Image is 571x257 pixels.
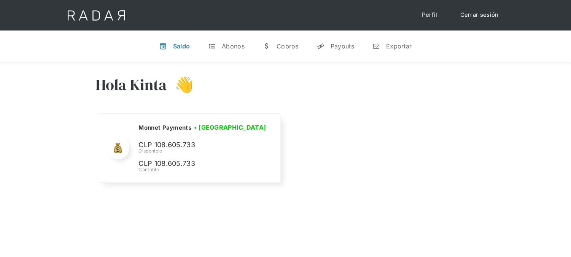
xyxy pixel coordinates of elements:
div: Cobros [277,42,299,50]
h2: Monnet Payments [138,124,191,132]
a: Perfil [414,8,445,22]
div: y [317,42,324,50]
div: Saldo [173,42,190,50]
div: Exportar [386,42,412,50]
div: w [263,42,270,50]
p: CLP 108.605.733 [138,140,253,151]
div: Disponible [138,148,269,154]
div: Abonos [222,42,245,50]
div: Contable [138,166,269,173]
div: v [159,42,167,50]
h3: Hola Kinta [95,75,167,94]
p: CLP 108.605.733 [138,158,253,169]
div: n [372,42,380,50]
div: t [208,42,216,50]
div: Payouts [331,42,354,50]
h3: • [GEOGRAPHIC_DATA] [194,123,266,132]
h3: 👋 [167,75,194,94]
a: Cerrar sesión [453,8,506,22]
